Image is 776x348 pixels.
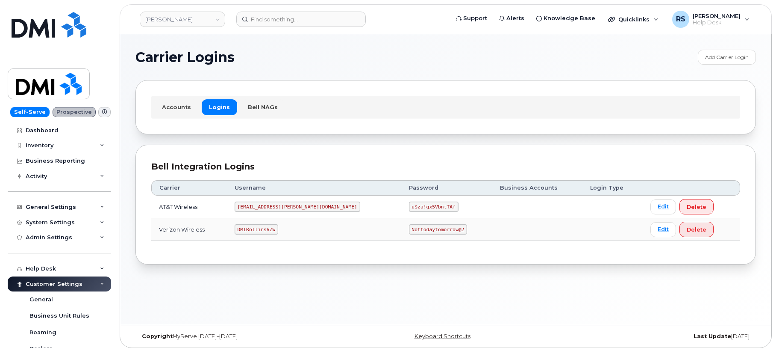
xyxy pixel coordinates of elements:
th: Carrier [151,180,227,196]
div: [DATE] [549,333,756,340]
a: Add Carrier Login [698,50,756,65]
span: Delete [687,226,706,234]
button: Delete [679,222,714,237]
th: Login Type [582,180,643,196]
code: [EMAIL_ADDRESS][PERSON_NAME][DOMAIN_NAME] [235,202,360,212]
th: Password [401,180,492,196]
code: DMIRollinsVZW [235,224,278,235]
div: MyServe [DATE]–[DATE] [135,333,342,340]
code: Nottodaytomorrow@2 [409,224,467,235]
strong: Last Update [694,333,731,339]
span: Delete [687,203,706,211]
a: Edit [650,222,676,237]
th: Business Accounts [492,180,582,196]
a: Logins [202,99,237,115]
a: Bell NAGs [241,99,285,115]
a: Keyboard Shortcuts [414,333,470,339]
td: AT&T Wireless [151,196,227,218]
a: Edit [650,199,676,214]
th: Username [227,180,401,196]
div: Bell Integration Logins [151,161,740,173]
button: Delete [679,199,714,214]
code: u$za!gx5VbntTAf [409,202,459,212]
td: Verizon Wireless [151,218,227,241]
span: Carrier Logins [135,51,235,64]
strong: Copyright [142,333,173,339]
a: Accounts [155,99,198,115]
